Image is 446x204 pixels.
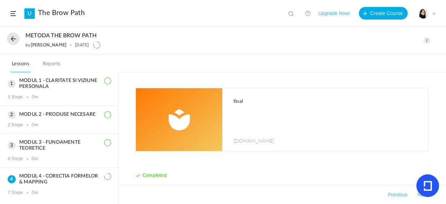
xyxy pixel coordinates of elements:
div: 0m [32,190,38,196]
a: final [DOMAIN_NAME] [136,88,429,151]
a: U [24,8,35,19]
a: Reports [41,59,62,73]
h3: MODUL 1 - CLARITATE SI VIZIUNE PERSONALA [8,78,110,90]
a: Lessons [10,59,31,73]
div: by [25,43,67,47]
button: Next [416,190,429,199]
a: [PERSON_NAME] [31,42,67,47]
h3: MODUL 3 - FUNDAMENTE TEORETICE [8,139,110,151]
span: Completed [143,173,167,178]
button: Create Course [359,7,408,20]
div: 0m [32,156,38,162]
a: The Brow Path [38,9,85,17]
div: 5 Steps [8,95,23,100]
h3: MODUL 4 - CORECTIA FORMELOR & MAPPING [8,173,110,185]
img: default-yellow.svg [136,88,222,151]
span: [DOMAIN_NAME] [233,137,274,144]
img: poza-profil.jpg [418,9,428,18]
div: 7 Steps [8,190,23,196]
span: METODA THE BROW PATH [25,32,97,39]
div: 2 Steps [8,122,23,128]
button: Previous [386,190,409,199]
h1: final [233,99,422,105]
div: 0m [32,122,38,128]
button: Upgrade Now! [318,7,350,20]
div: 6 Steps [8,156,23,162]
div: [DATE] [75,43,89,47]
h3: MODUL 2 - PRODUSE NECESARE [8,112,110,118]
div: 0m [32,95,38,100]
